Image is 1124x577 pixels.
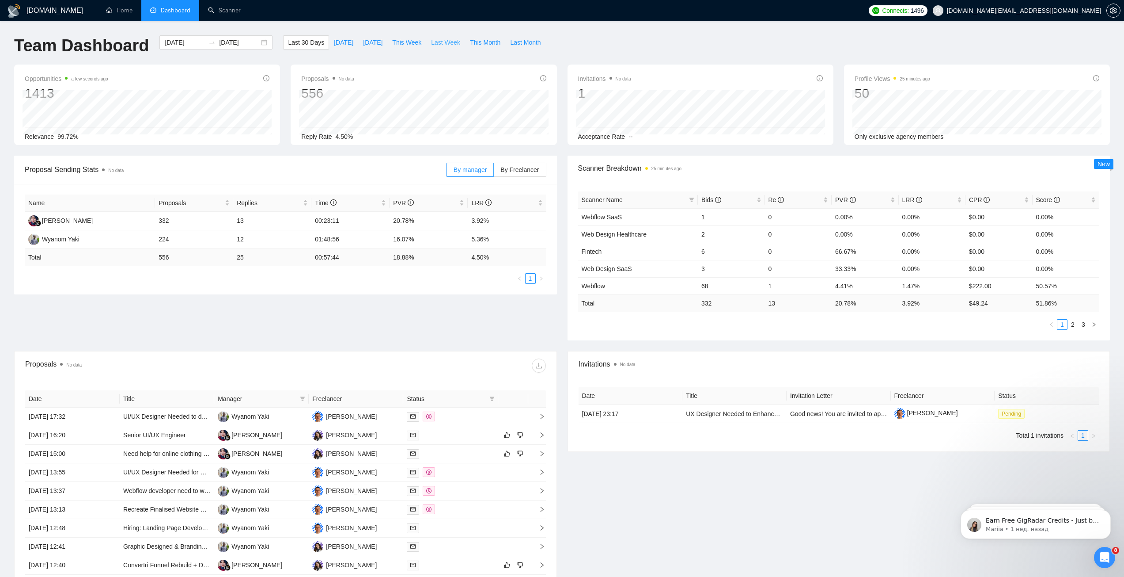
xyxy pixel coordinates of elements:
span: info-circle [850,197,856,203]
td: 0.00% [832,208,899,225]
a: Web Design SaaS [582,265,632,272]
img: RH [218,560,229,571]
a: WYWyanom Yaki [218,487,269,494]
div: 1413 [25,85,108,102]
li: 2 [1067,319,1078,330]
a: RH[PERSON_NAME] [28,217,93,224]
td: $222.00 [965,277,1033,294]
td: 66.67% [832,243,899,260]
img: WY [218,523,229,534]
span: info-circle [330,199,337,206]
td: 556 [155,249,233,266]
span: No data [616,76,631,81]
a: RH[PERSON_NAME] [218,450,282,457]
a: R[PERSON_NAME] [312,543,377,550]
a: 1 [1057,320,1067,329]
span: Re [768,196,784,203]
span: Reply Rate [301,133,332,140]
a: IZ[PERSON_NAME] [312,487,377,494]
a: R[PERSON_NAME] [312,431,377,438]
li: 1 [1078,430,1088,441]
td: 3 [698,260,765,277]
button: dislike [515,430,526,440]
span: No data [339,76,354,81]
a: Recreate Finalised Website Designs in Figma with Interactive Components [123,506,328,513]
span: info-circle [263,75,269,81]
li: Previous Page [515,273,525,284]
span: Proposals [301,73,354,84]
span: Acceptance Rate [578,133,625,140]
span: Dashboard [161,7,190,14]
td: 224 [155,230,233,249]
div: [PERSON_NAME] [326,542,377,551]
span: Scanner Breakdown [578,163,1100,174]
span: info-circle [916,197,922,203]
p: Message from Mariia, sent 1 нед. назад [38,34,152,42]
td: 0.00% [1033,260,1100,277]
button: Last Month [505,35,545,50]
span: CPR [969,196,990,203]
img: R [312,541,323,552]
img: Profile image for Mariia [20,27,34,41]
span: right [1091,433,1096,439]
span: This Week [392,38,421,47]
a: WYWyanom Yaki [28,235,79,242]
td: 3.92 % [899,294,966,312]
div: message notification from Mariia, 1 нед. назад. Earn Free GigRadar Credits - Just by Sharing Your... [13,19,163,48]
button: dislike [515,448,526,459]
img: WY [218,541,229,552]
span: filter [689,197,694,203]
a: Graphic Designed & Branding Needed [123,543,228,550]
span: filter [488,392,496,405]
button: left [515,273,525,284]
img: IZ [312,485,323,497]
span: Proposal Sending Stats [25,164,447,175]
span: mail [410,488,416,493]
span: Pending [998,409,1025,419]
a: Webflow [582,283,605,290]
span: mail [410,414,416,419]
span: filter [687,193,696,206]
a: Senior UI/UX Engineer [123,432,186,439]
span: to [208,39,216,46]
a: setting [1106,7,1120,14]
img: IZ [312,504,323,515]
span: right [538,276,544,281]
img: IZ [312,523,323,534]
td: 25 [233,249,311,266]
td: 68 [698,277,765,294]
span: dashboard [150,7,156,13]
img: upwork-logo.png [872,7,879,14]
span: like [504,450,510,457]
a: Webflow developer need to write code [123,487,228,494]
td: UI/UX Designer Needed to design Website for AI-Powered Cybersecurity Platform [120,408,214,426]
a: 1 [1078,431,1088,440]
td: 0.00% [1033,225,1100,243]
td: 00:57:44 [311,249,390,266]
a: UI/UX Designer Needed for Casino Website Redesign [123,469,271,476]
div: [PERSON_NAME] [231,430,282,440]
th: Manager [214,390,309,408]
td: $0.00 [965,208,1033,225]
h1: Team Dashboard [14,35,149,56]
a: searchScanner [208,7,241,14]
span: 4.50% [336,133,353,140]
td: 13 [765,294,832,312]
button: [DATE] [329,35,358,50]
span: Invitations [579,359,1099,370]
div: [PERSON_NAME] [326,467,377,477]
td: 18.88 % [390,249,468,266]
span: mail [410,507,416,512]
button: like [502,560,512,570]
td: 0 [765,243,832,260]
span: info-circle [984,197,990,203]
div: Wyanom Yaki [231,504,269,514]
a: Webflow SaaS [582,214,622,221]
div: 50 [855,85,930,102]
img: IZ [312,467,323,478]
img: WY [218,467,229,478]
td: 1 [698,208,765,225]
img: c1HiYZJLYaSzooXHOeWCz3hTd5Ht9aZYjlyY1rp-klCMEt8U_S66z40Q882I276L5Y [894,408,905,419]
span: user [935,8,941,14]
button: like [502,448,512,459]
